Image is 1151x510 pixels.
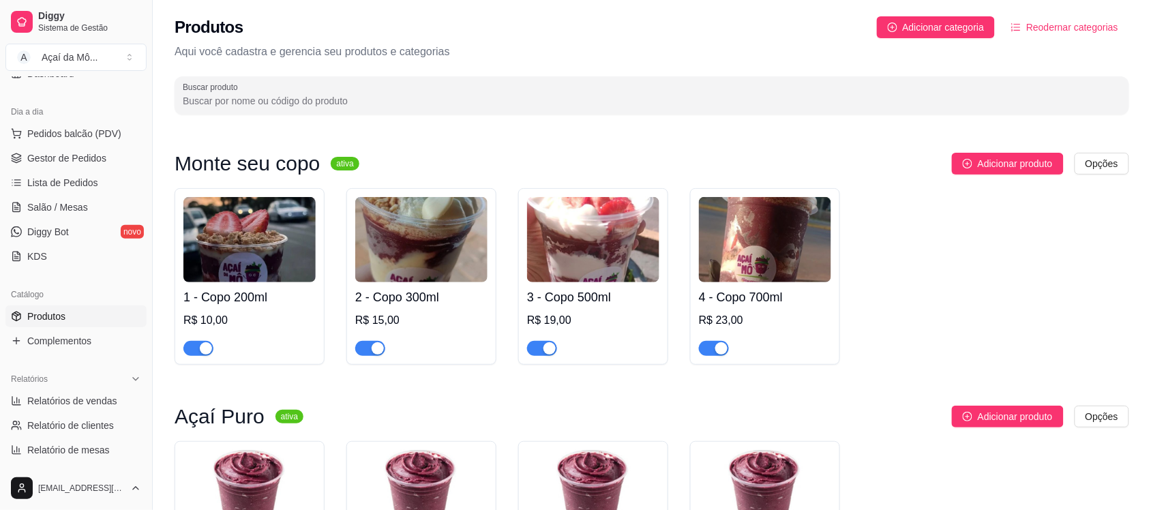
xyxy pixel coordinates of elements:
[5,123,147,145] button: Pedidos balcão (PDV)
[903,20,985,35] span: Adicionar categoria
[355,288,488,307] h4: 2 - Copo 300ml
[38,483,125,494] span: [EMAIL_ADDRESS][DOMAIN_NAME]
[27,334,91,348] span: Complementos
[527,288,659,307] h4: 3 - Copo 500ml
[175,408,265,425] h3: Açaí Puro
[175,44,1129,60] p: Aqui você cadastra e gerencia seu produtos e categorias
[175,155,320,172] h3: Monte seu copo
[38,10,141,22] span: Diggy
[699,197,831,282] img: product-image
[5,415,147,436] a: Relatório de clientes
[5,439,147,461] a: Relatório de mesas
[27,250,47,263] span: KDS
[5,472,147,505] button: [EMAIL_ADDRESS][DOMAIN_NAME]
[183,81,243,93] label: Buscar produto
[527,312,659,329] div: R$ 19,00
[888,22,897,32] span: plus-circle
[5,147,147,169] a: Gestor de Pedidos
[1075,406,1129,427] button: Opções
[699,312,831,329] div: R$ 23,00
[5,284,147,305] div: Catálogo
[5,390,147,412] a: Relatórios de vendas
[27,225,69,239] span: Diggy Bot
[5,464,147,485] a: Relatório de fidelidadenovo
[1075,153,1129,175] button: Opções
[1000,16,1129,38] button: Reodernar categorias
[978,156,1053,171] span: Adicionar produto
[183,197,316,282] img: product-image
[5,245,147,267] a: KDS
[183,288,316,307] h4: 1 - Copo 200ml
[963,412,972,421] span: plus-circle
[27,200,88,214] span: Salão / Mesas
[27,310,65,323] span: Produtos
[11,374,48,385] span: Relatórios
[331,157,359,170] sup: ativa
[27,151,106,165] span: Gestor de Pedidos
[27,176,98,190] span: Lista de Pedidos
[5,330,147,352] a: Complementos
[5,305,147,327] a: Produtos
[699,288,831,307] h4: 4 - Copo 700ml
[5,196,147,218] a: Salão / Mesas
[17,50,31,64] span: A
[1086,156,1118,171] span: Opções
[978,409,1053,424] span: Adicionar produto
[5,5,147,38] a: DiggySistema de Gestão
[5,172,147,194] a: Lista de Pedidos
[1011,22,1021,32] span: ordered-list
[355,312,488,329] div: R$ 15,00
[1086,409,1118,424] span: Opções
[27,394,117,408] span: Relatórios de vendas
[183,312,316,329] div: R$ 10,00
[952,153,1064,175] button: Adicionar produto
[27,443,110,457] span: Relatório de mesas
[183,94,1121,108] input: Buscar produto
[527,197,659,282] img: product-image
[5,44,147,71] button: Select a team
[27,419,114,432] span: Relatório de clientes
[963,159,972,168] span: plus-circle
[38,22,141,33] span: Sistema de Gestão
[27,127,121,140] span: Pedidos balcão (PDV)
[42,50,98,64] div: Açaí da Mô ...
[275,410,303,423] sup: ativa
[175,16,243,38] h2: Produtos
[5,221,147,243] a: Diggy Botnovo
[877,16,996,38] button: Adicionar categoria
[1026,20,1118,35] span: Reodernar categorias
[5,101,147,123] div: Dia a dia
[355,197,488,282] img: product-image
[952,406,1064,427] button: Adicionar produto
